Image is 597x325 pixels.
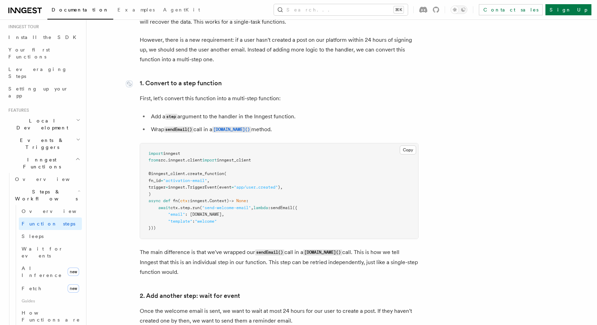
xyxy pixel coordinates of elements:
[22,221,75,227] span: Function steps
[19,295,82,307] span: Guides
[207,178,209,183] span: ,
[19,262,82,282] a: AI Inferencenew
[6,153,82,173] button: Inngest Functions
[192,219,195,224] span: :
[166,158,168,162] span: .
[168,158,185,162] span: inngest
[180,198,187,203] span: ctx
[217,158,251,162] span: inngest_client
[170,205,178,210] span: ctx
[270,205,292,210] span: sendEmail
[168,219,192,224] span: "template"
[8,34,81,40] span: Install the SDK
[212,126,251,133] a: [DOMAIN_NAME]()
[195,219,217,224] span: "welcome"
[163,7,200,13] span: AgentKit
[292,205,297,210] span: ({
[149,125,419,135] li: Wrap call in a method.
[19,230,82,243] a: Sleeps
[187,198,190,203] span: :
[6,31,82,43] a: Install the SDK
[22,286,42,291] span: Fetch
[231,185,234,190] span: =
[12,188,78,202] span: Steps & Workflows
[190,205,192,210] span: .
[113,2,159,19] a: Examples
[68,284,79,293] span: new
[173,198,178,203] span: fn
[6,156,75,170] span: Inngest Functions
[22,246,63,259] span: Wait for events
[148,171,185,176] span: @inngest_client
[163,178,207,183] span: "activation-email"
[22,233,44,239] span: Sleeps
[140,94,419,103] p: First, let's convert this function into a multi-step function:
[168,185,187,190] span: inngest.
[251,205,253,210] span: ,
[217,185,231,190] span: (event
[12,173,82,185] a: Overview
[148,151,163,156] span: import
[246,198,248,203] span: :
[6,82,82,102] a: Setting up your app
[161,178,163,183] span: =
[400,145,416,154] button: Copy
[6,137,76,151] span: Events & Triggers
[19,282,82,295] a: Fetchnew
[22,265,62,278] span: AI Inference
[6,117,76,131] span: Local Development
[148,158,158,162] span: from
[192,205,200,210] span: run
[185,158,187,162] span: .
[148,192,151,197] span: )
[68,268,79,276] span: new
[187,171,224,176] span: create_function
[394,6,404,13] kbd: ⌘K
[22,208,93,214] span: Overview
[451,6,467,14] button: Toggle dark mode
[6,114,82,134] button: Local Development
[165,114,177,120] code: step
[200,205,202,210] span: (
[178,198,180,203] span: (
[163,198,170,203] span: def
[140,78,222,88] a: 1. Convert to a step function
[6,43,82,63] a: Your first Functions
[180,205,190,210] span: step
[149,112,419,122] li: Add a argument to the handler in the Inngest function.
[6,108,29,113] span: Features
[19,217,82,230] a: Function steps
[148,198,161,203] span: async
[185,212,224,217] span: : [DOMAIN_NAME],
[148,225,156,230] span: }))
[187,158,202,162] span: client
[479,4,543,15] a: Contact sales
[159,2,204,19] a: AgentKit
[166,185,168,190] span: =
[163,151,180,156] span: inngest
[117,7,155,13] span: Examples
[8,66,67,79] span: Leveraging Steps
[6,24,39,30] span: Inngest tour
[8,47,50,60] span: Your first Functions
[164,127,193,133] code: sendEmail()
[545,4,591,15] a: Sign Up
[224,171,227,176] span: (
[229,198,234,203] span: ->
[190,198,207,203] span: inngest
[303,249,342,255] code: [DOMAIN_NAME]()
[148,178,161,183] span: fn_id
[158,205,170,210] span: await
[202,158,217,162] span: import
[140,247,419,277] p: The main difference is that we've wrapped our call in a call. This is how we tell Inngest that th...
[168,212,185,217] span: "email"
[12,185,82,205] button: Steps & Workflows
[140,35,419,64] p: However, there is a new requirement: if a user hasn't created a post on our platform within 24 ho...
[234,185,278,190] span: "app/user.created"
[212,127,251,133] code: [DOMAIN_NAME]()
[15,176,87,182] span: Overview
[8,86,68,98] span: Setting up your app
[253,205,268,210] span: lambda
[278,185,283,190] span: ),
[185,171,187,176] span: .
